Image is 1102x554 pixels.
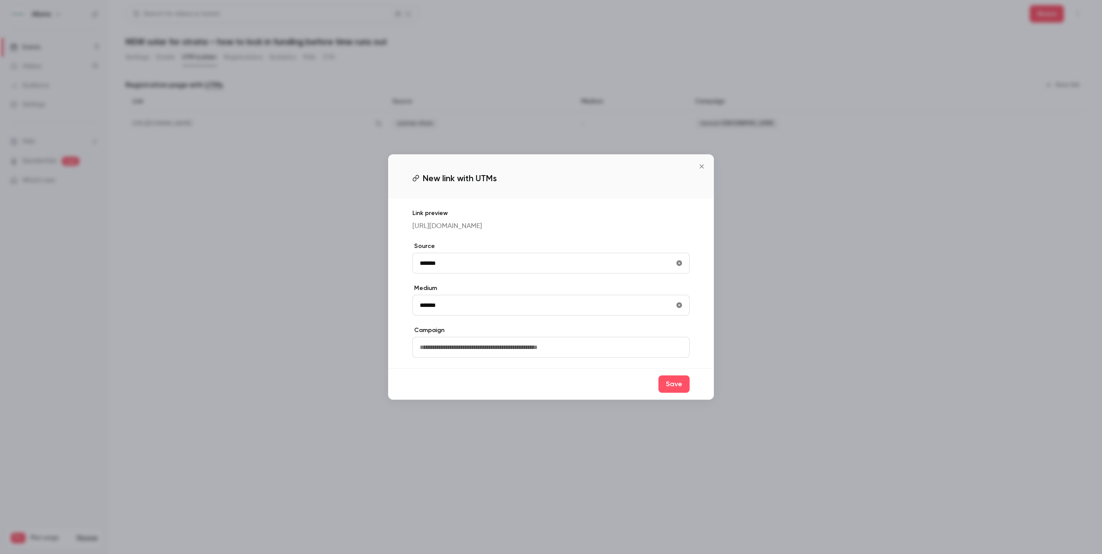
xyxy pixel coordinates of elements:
[423,172,497,185] span: New link with UTMs
[412,326,690,335] label: Campaign
[412,221,690,231] p: [URL][DOMAIN_NAME]
[672,256,686,270] button: utmSource
[412,284,690,293] label: Medium
[658,375,690,393] button: Save
[412,242,690,251] label: Source
[412,209,690,218] p: Link preview
[693,158,710,175] button: Close
[672,298,686,312] button: utmMedium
